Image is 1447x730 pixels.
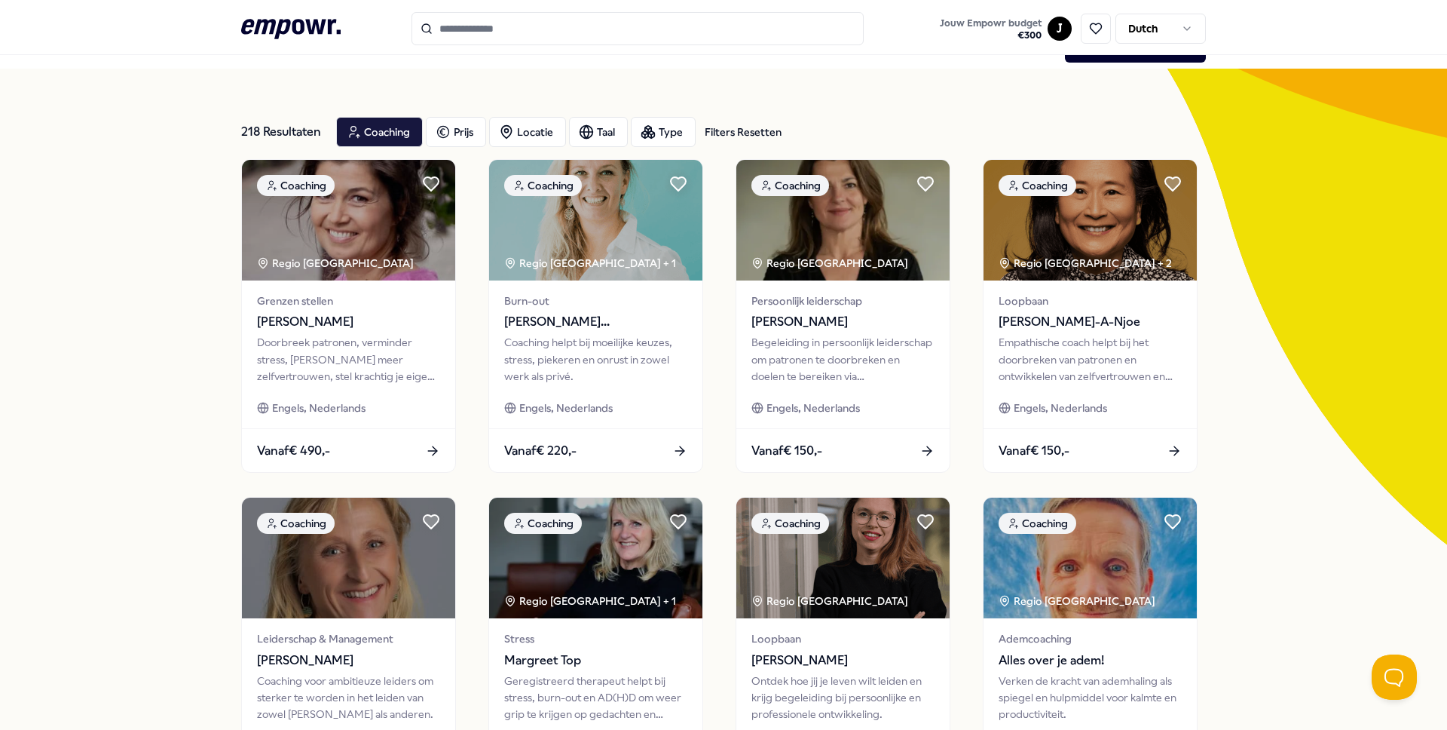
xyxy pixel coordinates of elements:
[934,13,1048,44] a: Jouw Empowr budget€300
[272,400,366,416] span: Engels, Nederlands
[940,17,1042,29] span: Jouw Empowr budget
[999,175,1076,196] div: Coaching
[242,498,455,618] img: package image
[257,441,330,461] span: Vanaf € 490,-
[1014,400,1107,416] span: Engels, Nederlands
[999,441,1069,461] span: Vanaf € 150,-
[489,498,702,618] img: package image
[736,159,950,473] a: package imageCoachingRegio [GEOGRAPHIC_DATA] Persoonlijk leiderschap[PERSON_NAME]Begeleiding in p...
[504,293,687,309] span: Burn-out
[426,117,486,147] button: Prijs
[999,255,1172,271] div: Regio [GEOGRAPHIC_DATA] + 2
[999,312,1182,332] span: [PERSON_NAME]-A-Njoe
[504,593,676,609] div: Regio [GEOGRAPHIC_DATA] + 1
[257,630,440,647] span: Leiderschap & Management
[257,175,335,196] div: Coaching
[751,441,822,461] span: Vanaf € 150,-
[983,159,1198,473] a: package imageCoachingRegio [GEOGRAPHIC_DATA] + 2Loopbaan[PERSON_NAME]-A-NjoeEmpathische coach hel...
[705,124,782,140] div: Filters Resetten
[504,175,582,196] div: Coaching
[257,651,440,670] span: [PERSON_NAME]
[489,160,702,281] img: package image
[504,651,687,670] span: Margreet Top
[751,175,829,196] div: Coaching
[504,255,676,271] div: Regio [GEOGRAPHIC_DATA] + 1
[766,400,860,416] span: Engels, Nederlands
[940,29,1042,41] span: € 300
[504,513,582,534] div: Coaching
[569,117,628,147] button: Taal
[751,334,935,385] div: Begeleiding in persoonlijk leiderschap om patronen te doorbreken en doelen te bereiken via bewust...
[504,334,687,385] div: Coaching helpt bij moeilijke keuzes, stress, piekeren en onrust in zowel werk als privé.
[751,673,935,723] div: Ontdek hoe jij je leven wilt leiden en krijg begeleiding bij persoonlijke en professionele ontwik...
[336,117,423,147] button: Coaching
[411,12,864,45] input: Search for products, categories or subcategories
[999,673,1182,723] div: Verken de kracht van ademhaling als spiegel en hulpmiddel voor kalmte en productiviteit.
[999,334,1182,385] div: Empathische coach helpt bij het doorbreken van patronen en ontwikkelen van zelfvertrouwen en inne...
[519,400,613,416] span: Engels, Nederlands
[736,160,950,281] img: package image
[1372,655,1417,700] iframe: Help Scout Beacon - Open
[504,630,687,647] span: Stress
[999,293,1182,309] span: Loopbaan
[984,160,1197,281] img: package image
[257,334,440,385] div: Doorbreek patronen, verminder stress, [PERSON_NAME] meer zelfvertrouwen, stel krachtig je eigen g...
[631,117,696,147] button: Type
[751,293,935,309] span: Persoonlijk leiderschap
[489,117,566,147] button: Locatie
[257,293,440,309] span: Grenzen stellen
[999,651,1182,670] span: Alles over je adem!
[241,117,324,147] div: 218 Resultaten
[751,630,935,647] span: Loopbaan
[751,593,910,609] div: Regio [GEOGRAPHIC_DATA]
[257,513,335,534] div: Coaching
[984,498,1197,618] img: package image
[999,593,1158,609] div: Regio [GEOGRAPHIC_DATA]
[504,673,687,723] div: Geregistreerd therapeut helpt bij stress, burn-out en AD(H)D om weer grip te krijgen op gedachten...
[937,14,1045,44] button: Jouw Empowr budget€300
[257,255,416,271] div: Regio [GEOGRAPHIC_DATA]
[751,513,829,534] div: Coaching
[1048,17,1072,41] button: J
[504,312,687,332] span: [PERSON_NAME][GEOGRAPHIC_DATA]
[999,513,1076,534] div: Coaching
[751,312,935,332] span: [PERSON_NAME]
[257,312,440,332] span: [PERSON_NAME]
[751,255,910,271] div: Regio [GEOGRAPHIC_DATA]
[241,159,456,473] a: package imageCoachingRegio [GEOGRAPHIC_DATA] Grenzen stellen[PERSON_NAME]Doorbreek patronen, verm...
[242,160,455,281] img: package image
[736,498,950,618] img: package image
[257,673,440,723] div: Coaching voor ambitieuze leiders om sterker te worden in het leiden van zowel [PERSON_NAME] als a...
[488,159,703,473] a: package imageCoachingRegio [GEOGRAPHIC_DATA] + 1Burn-out[PERSON_NAME][GEOGRAPHIC_DATA]Coaching he...
[504,441,577,461] span: Vanaf € 220,-
[751,651,935,670] span: [PERSON_NAME]
[999,630,1182,647] span: Ademcoaching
